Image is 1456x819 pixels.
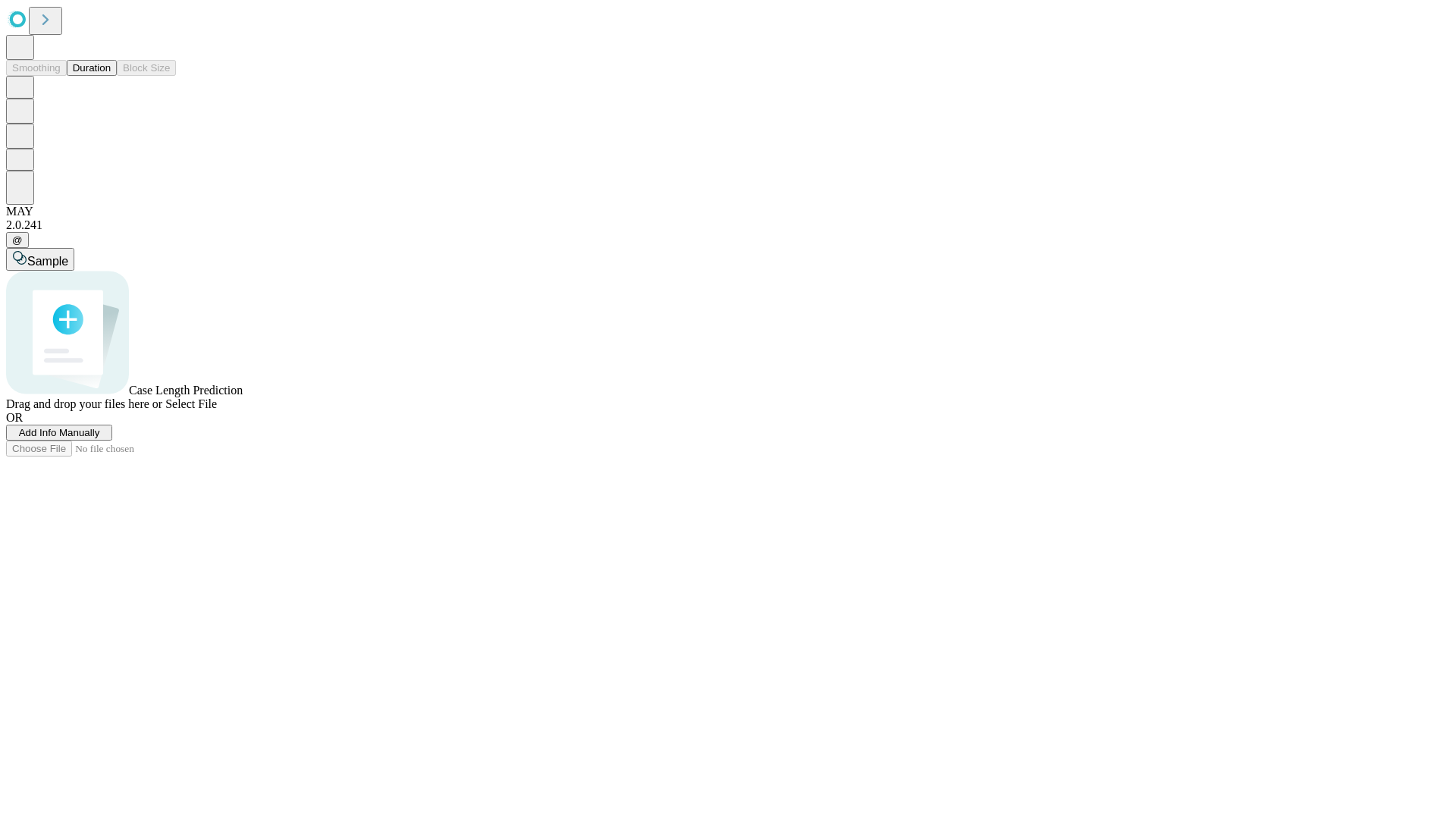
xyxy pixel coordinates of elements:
[6,397,162,410] span: Drag and drop your files here or
[117,60,176,76] button: Block Size
[67,60,117,76] button: Duration
[19,427,100,438] span: Add Info Manually
[6,218,1450,232] div: 2.0.241
[6,248,74,271] button: Sample
[129,384,243,397] span: Case Length Prediction
[6,205,1450,218] div: MAY
[6,411,23,424] span: OR
[6,232,29,248] button: @
[12,234,23,246] span: @
[27,255,68,268] span: Sample
[6,425,112,441] button: Add Info Manually
[165,397,217,410] span: Select File
[6,60,67,76] button: Smoothing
